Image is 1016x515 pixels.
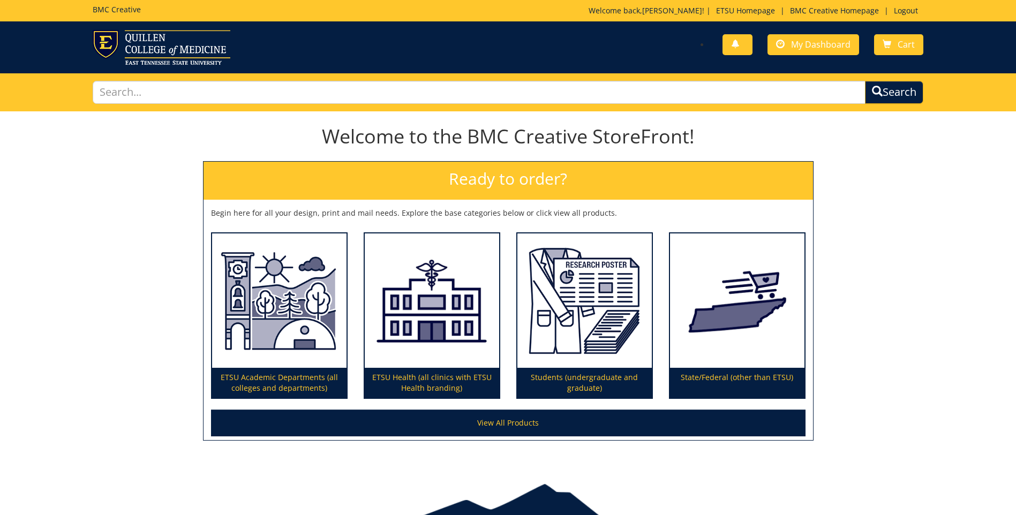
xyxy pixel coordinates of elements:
[365,233,499,398] a: ETSU Health (all clinics with ETSU Health branding)
[517,233,652,368] img: Students (undergraduate and graduate)
[212,233,347,398] a: ETSU Academic Departments (all colleges and departments)
[211,208,806,218] p: Begin here for all your design, print and mail needs. Explore the base categories below or click ...
[365,368,499,398] p: ETSU Health (all clinics with ETSU Health branding)
[212,368,347,398] p: ETSU Academic Departments (all colleges and departments)
[204,162,813,200] h2: Ready to order?
[212,233,347,368] img: ETSU Academic Departments (all colleges and departments)
[874,34,923,55] a: Cart
[670,233,804,398] a: State/Federal (other than ETSU)
[889,5,923,16] a: Logout
[670,368,804,398] p: State/Federal (other than ETSU)
[517,233,652,398] a: Students (undergraduate and graduate)
[93,5,141,13] h5: BMC Creative
[898,39,915,50] span: Cart
[785,5,884,16] a: BMC Creative Homepage
[203,126,814,147] h1: Welcome to the BMC Creative StoreFront!
[589,5,923,16] p: Welcome back, ! | | |
[791,39,851,50] span: My Dashboard
[670,233,804,368] img: State/Federal (other than ETSU)
[642,5,702,16] a: [PERSON_NAME]
[93,81,866,104] input: Search...
[767,34,859,55] a: My Dashboard
[711,5,780,16] a: ETSU Homepage
[365,233,499,368] img: ETSU Health (all clinics with ETSU Health branding)
[211,410,806,436] a: View All Products
[865,81,923,104] button: Search
[517,368,652,398] p: Students (undergraduate and graduate)
[93,30,230,65] img: ETSU logo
